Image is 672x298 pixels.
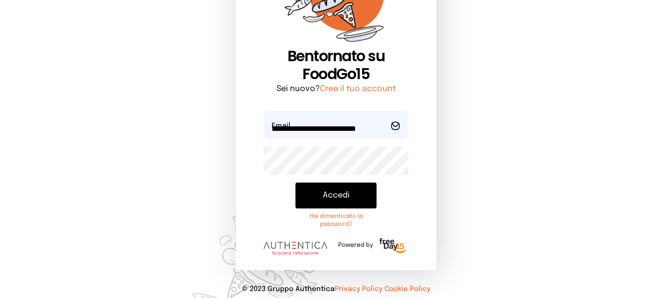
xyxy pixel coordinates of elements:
[335,286,383,293] a: Privacy Policy
[295,183,377,208] button: Accedi
[264,242,327,255] img: logo.8f33a47.png
[295,212,377,228] a: Hai dimenticato la password?
[338,241,373,249] span: Powered by
[264,47,408,83] h1: Bentornato su FoodGo15
[264,83,408,95] p: Sei nuovo?
[16,284,656,294] p: © 2023 Gruppo Authentica
[320,85,396,93] a: Crea il tuo account
[377,236,408,256] img: logo-freeday.3e08031.png
[384,286,430,293] a: Cookie Policy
